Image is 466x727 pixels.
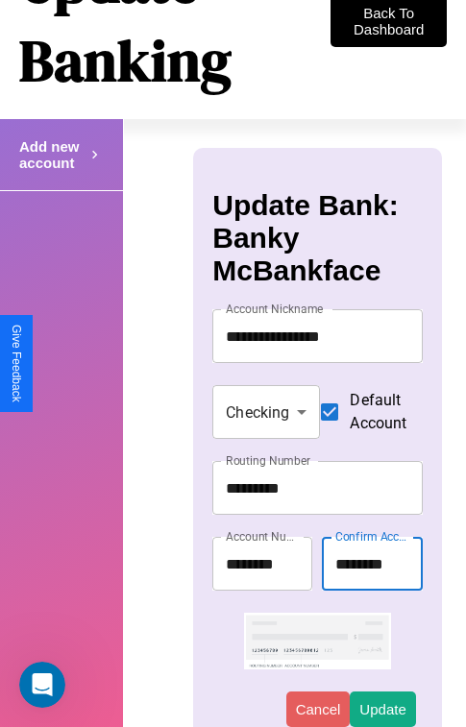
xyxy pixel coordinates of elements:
img: check [244,613,391,668]
div: Checking [212,385,320,439]
label: Account Nickname [226,301,324,317]
h4: Add new account [19,138,86,171]
iframe: Intercom live chat [19,662,65,708]
h3: Update Bank: Banky McBankface [212,189,422,287]
div: Give Feedback [10,325,23,402]
label: Confirm Account Number [335,528,412,545]
button: Cancel [286,691,351,727]
button: Update [350,691,415,727]
span: Default Account [350,389,406,435]
label: Account Number [226,528,303,545]
label: Routing Number [226,452,310,469]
